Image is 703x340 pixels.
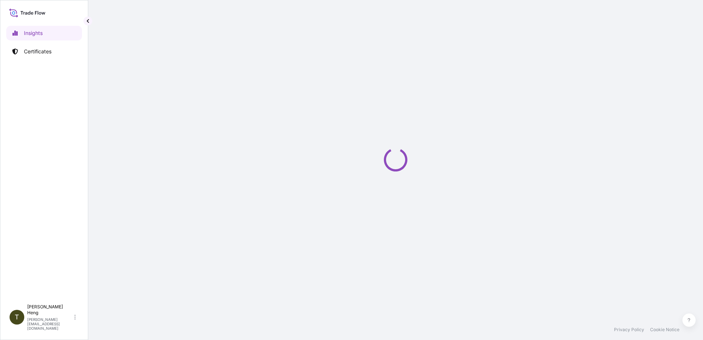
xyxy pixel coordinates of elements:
[27,317,73,330] p: [PERSON_NAME][EMAIL_ADDRESS][DOMAIN_NAME]
[24,29,43,37] p: Insights
[6,26,82,40] a: Insights
[614,327,644,333] a: Privacy Policy
[27,304,73,316] p: [PERSON_NAME] Heng
[6,44,82,59] a: Certificates
[24,48,51,55] p: Certificates
[15,314,19,321] span: T
[650,327,679,333] a: Cookie Notice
